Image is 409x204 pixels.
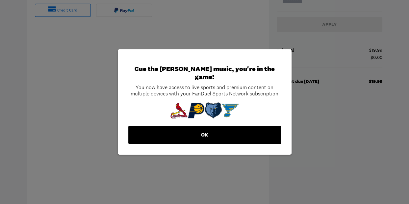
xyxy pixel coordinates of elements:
img: nba-team-grizzlies-light.png [205,102,222,119]
button: OK [128,126,281,144]
img: mlb-team-cardinals-light.png [170,102,188,119]
div: Cue the [PERSON_NAME] music, you're in the game! [128,65,281,81]
div: You now have access to live sports and premium content on multiple devices with your FanDuel Spor... [128,84,281,97]
img: nba-team-pacers-light.png [188,102,205,119]
img: nhl-team-blues-light-v2.png [222,102,239,119]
